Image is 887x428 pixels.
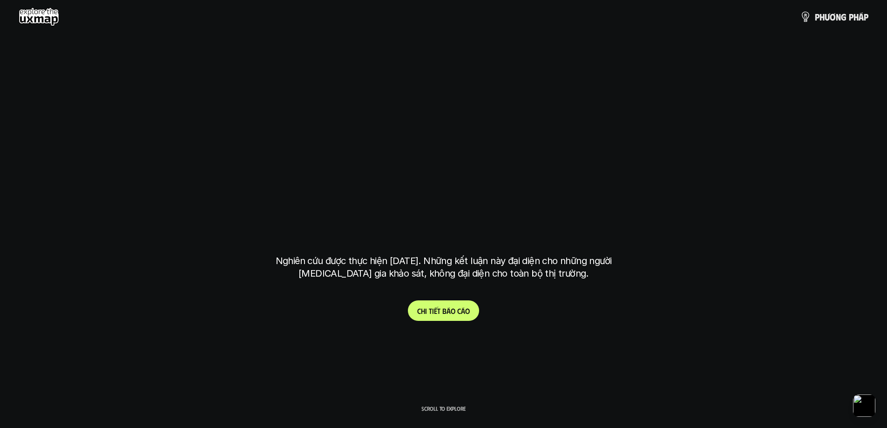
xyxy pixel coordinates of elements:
[830,12,836,22] span: ơ
[437,306,440,315] span: t
[815,12,819,22] span: p
[825,12,830,22] span: ư
[412,110,482,121] h6: Kết quả nghiên cứu
[864,12,868,22] span: p
[274,132,614,171] h1: phạm vi công việc của
[853,12,859,22] span: h
[278,206,609,245] h1: tại [GEOGRAPHIC_DATA]
[836,12,841,22] span: n
[269,255,618,280] p: Nghiên cứu được thực hiện [DATE]. Những kết luận này đại diện cho những người [MEDICAL_DATA] gia ...
[417,306,421,315] span: C
[442,306,447,315] span: b
[421,405,466,412] p: Scroll to explore
[859,12,864,22] span: á
[408,300,479,321] a: Chitiếtbáocáo
[461,306,465,315] span: á
[457,306,461,315] span: c
[849,12,853,22] span: p
[451,306,455,315] span: o
[465,306,470,315] span: o
[425,306,427,315] span: i
[819,12,825,22] span: h
[432,306,434,315] span: i
[421,306,425,315] span: h
[447,306,451,315] span: á
[800,7,868,26] a: phươngpháp
[841,12,846,22] span: g
[429,306,432,315] span: t
[434,306,437,315] span: ế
